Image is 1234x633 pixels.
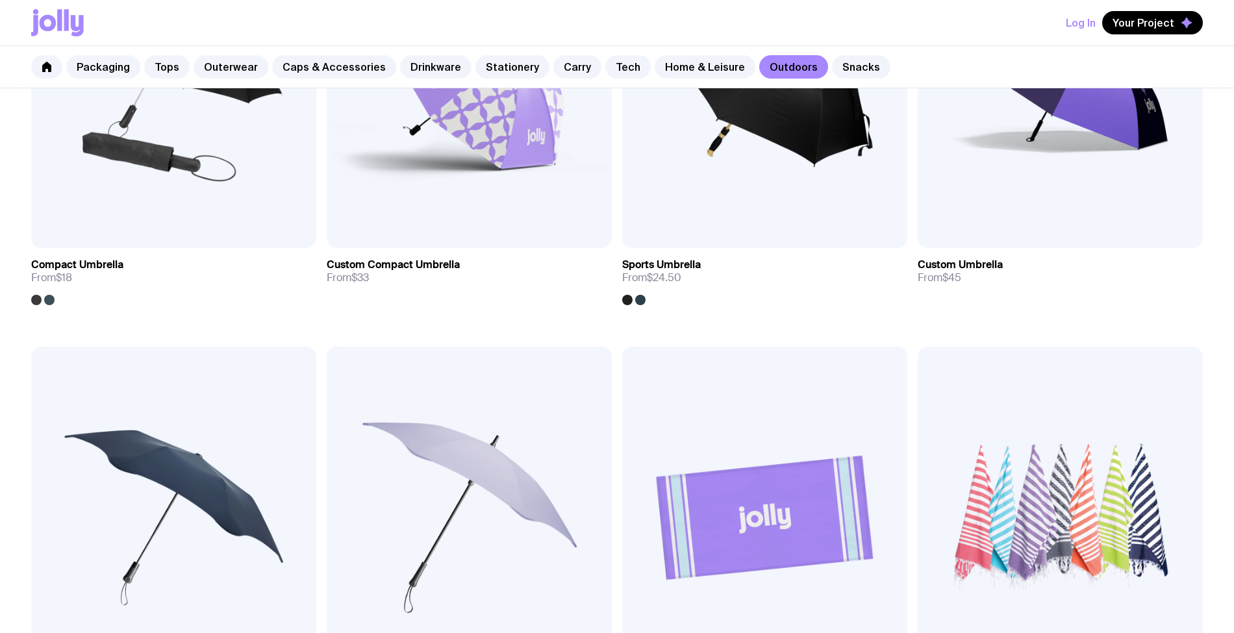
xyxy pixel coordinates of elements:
span: Your Project [1113,16,1174,29]
button: Your Project [1102,11,1203,34]
span: From [918,271,961,284]
a: Tech [605,55,651,79]
span: $24.50 [647,271,681,284]
h3: Compact Umbrella [31,258,123,271]
a: Sports UmbrellaFrom$24.50 [622,248,907,305]
h3: Sports Umbrella [622,258,701,271]
a: Compact UmbrellaFrom$18 [31,248,316,305]
a: Outdoors [759,55,828,79]
span: $18 [56,271,72,284]
a: Packaging [66,55,140,79]
span: From [327,271,369,284]
span: $45 [942,271,961,284]
span: From [31,271,72,284]
a: Drinkware [400,55,472,79]
h3: Custom Umbrella [918,258,1003,271]
a: Custom UmbrellaFrom$45 [918,248,1203,295]
a: Outerwear [194,55,268,79]
span: $33 [351,271,369,284]
a: Tops [144,55,190,79]
h3: Custom Compact Umbrella [327,258,460,271]
a: Stationery [475,55,549,79]
a: Snacks [832,55,890,79]
button: Log In [1066,11,1096,34]
a: Custom Compact UmbrellaFrom$33 [327,248,612,295]
a: Home & Leisure [655,55,755,79]
a: Caps & Accessories [272,55,396,79]
span: From [622,271,681,284]
a: Carry [553,55,601,79]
